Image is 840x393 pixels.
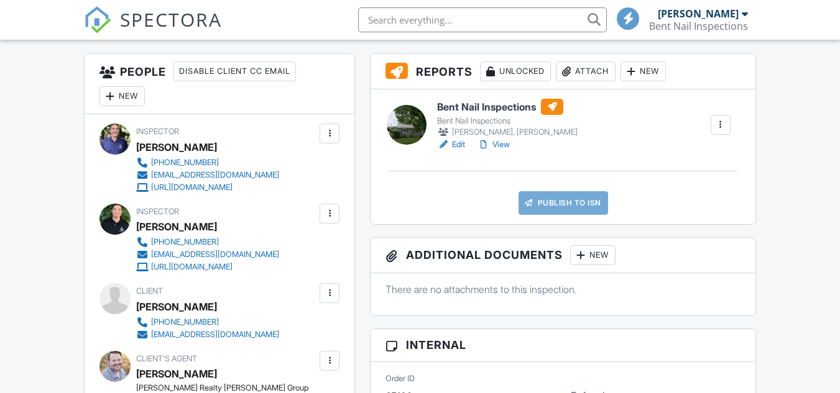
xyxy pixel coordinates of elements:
[136,297,217,316] div: [PERSON_NAME]
[136,383,326,393] div: [PERSON_NAME] Realty [PERSON_NAME] Group
[136,207,179,216] span: Inspector
[85,54,354,114] h3: People
[658,7,739,20] div: [PERSON_NAME]
[151,262,233,272] div: [URL][DOMAIN_NAME]
[649,20,748,32] div: Bent Nail Inspections
[437,138,465,151] a: Edit
[136,236,279,248] a: [PHONE_NUMBER]
[371,54,755,89] h3: Reports
[151,250,279,260] div: [EMAIL_ADDRESS][DOMAIN_NAME]
[519,191,608,215] a: Publish to ISN
[371,329,755,361] h3: Internal
[480,61,551,81] div: Unlocked
[385,282,740,296] p: There are no attachments to this inspection.
[437,126,578,138] div: [PERSON_NAME], [PERSON_NAME]
[136,286,163,296] span: Client
[556,61,616,81] div: Attach
[385,373,415,384] label: Order ID
[99,86,145,106] div: New
[136,156,279,169] a: [PHONE_NUMBER]
[437,99,578,138] a: Bent Nail Inspections Bent Nail Inspections [PERSON_NAME], [PERSON_NAME]
[151,183,233,192] div: [URL][DOMAIN_NAME]
[136,181,279,194] a: [URL][DOMAIN_NAME]
[84,17,222,43] a: SPECTORA
[136,364,217,383] div: [PERSON_NAME]
[136,248,279,261] a: [EMAIL_ADDRESS][DOMAIN_NAME]
[478,138,510,151] a: View
[151,158,219,168] div: [PHONE_NUMBER]
[136,169,279,181] a: [EMAIL_ADDRESS][DOMAIN_NAME]
[136,328,279,341] a: [EMAIL_ADDRESS][DOMAIN_NAME]
[136,316,279,328] a: [PHONE_NUMBER]
[136,138,217,156] div: [PERSON_NAME]
[437,99,578,115] h6: Bent Nail Inspections
[151,330,279,340] div: [EMAIL_ADDRESS][DOMAIN_NAME]
[136,354,197,363] span: Client's Agent
[84,6,111,34] img: The Best Home Inspection Software - Spectora
[437,116,578,126] div: Bent Nail Inspections
[621,61,666,81] div: New
[151,170,279,180] div: [EMAIL_ADDRESS][DOMAIN_NAME]
[136,217,217,236] div: [PERSON_NAME]
[151,317,219,327] div: [PHONE_NUMBER]
[136,127,179,136] span: Inspector
[173,61,296,81] div: Disable Client CC Email
[570,245,616,265] div: New
[358,7,607,32] input: Search everything...
[136,261,279,273] a: [URL][DOMAIN_NAME]
[151,237,219,247] div: [PHONE_NUMBER]
[371,238,755,273] h3: Additional Documents
[120,6,222,32] span: SPECTORA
